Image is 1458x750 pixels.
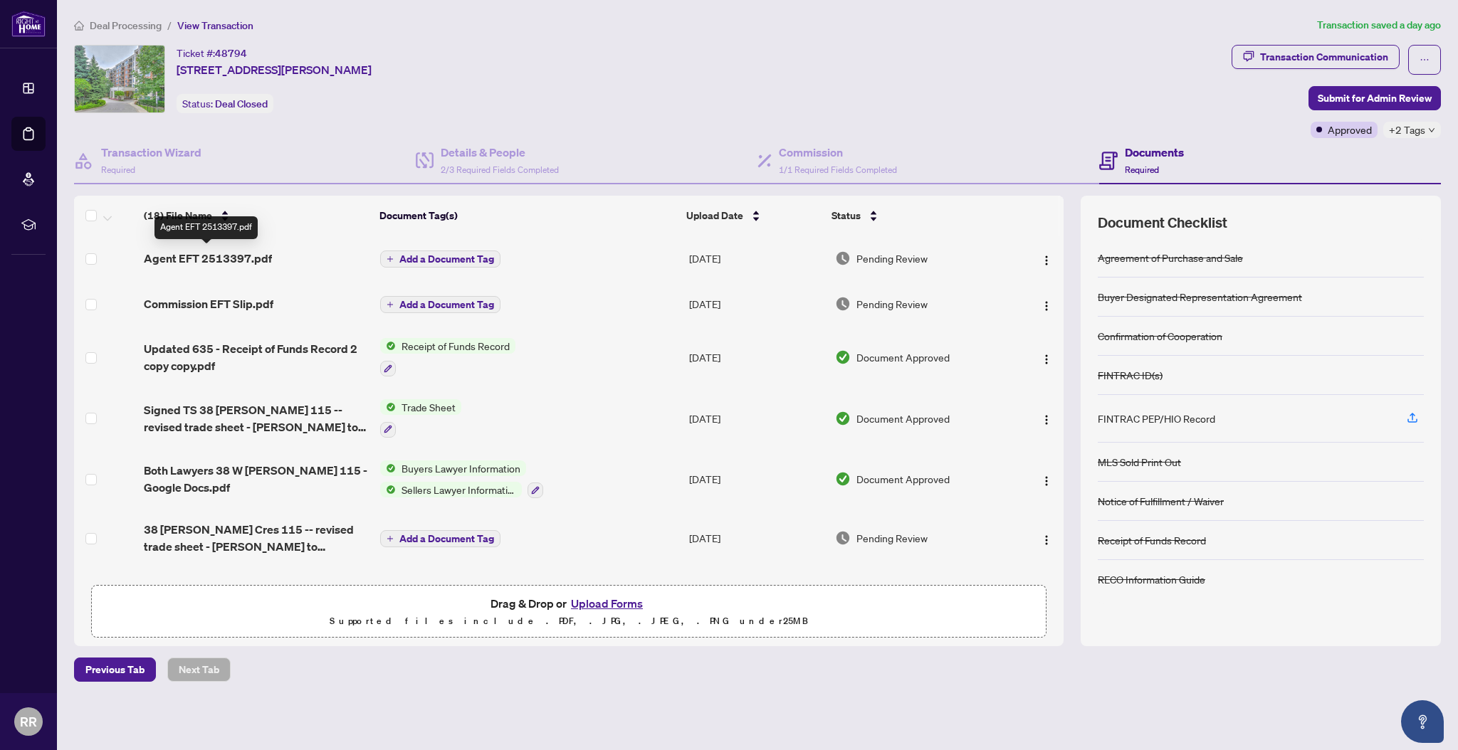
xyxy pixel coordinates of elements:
img: Logo [1041,475,1052,487]
td: [DATE] [683,509,829,566]
img: Document Status [835,471,851,487]
article: Transaction saved a day ago [1317,17,1441,33]
span: Agent EFT 2513397.pdf [144,250,272,267]
h4: Transaction Wizard [101,144,201,161]
span: Required [1125,164,1159,175]
span: 48794 [215,47,247,60]
span: Pending Review [856,296,928,312]
div: FINTRAC ID(s) [1098,367,1163,383]
span: Document Approved [856,471,950,487]
span: Sellers Lawyer Information [396,482,522,497]
span: 1/1 Required Fields Completed [779,164,897,175]
img: IMG-C12253800_1.jpg [75,46,164,112]
button: Add a Document Tag [380,296,500,313]
span: down [1428,127,1435,134]
img: Document Status [835,296,851,312]
img: Status Icon [380,399,396,415]
button: Status IconBuyers Lawyer InformationStatus IconSellers Lawyer Information [380,460,543,499]
span: Status [832,208,861,223]
span: [STREET_ADDRESS][PERSON_NAME] [177,61,372,78]
button: Submit for Admin Review [1308,86,1441,110]
div: MLS Sold Print Out [1098,454,1181,470]
span: Submit for Admin Review [1318,87,1432,110]
div: Confirmation of Cooperation [1098,328,1222,344]
td: [DATE] [683,281,829,327]
span: Add a Document Tag [399,254,494,264]
img: Document Status [835,411,851,426]
button: Status IconReceipt of Funds Record [380,338,515,376]
img: Logo [1041,414,1052,426]
span: RR [20,712,37,731]
td: [DATE] [683,449,829,510]
span: Add a Document Tag [399,300,494,310]
h4: Commission [779,144,897,161]
h4: Documents [1125,144,1184,161]
button: Add a Document Tag [380,530,500,547]
button: Logo [1035,468,1058,490]
th: Status [826,196,1008,236]
p: Supported files include .PDF, .JPG, .JPEG, .PNG under 25 MB [100,613,1037,630]
button: Logo [1035,247,1058,270]
span: Updated 635 - Receipt of Funds Record 2 copy copy.pdf [144,340,369,374]
button: Open asap [1401,700,1444,743]
span: plus [387,301,394,308]
span: (18) File Name [144,208,212,223]
img: Logo [1041,354,1052,365]
span: Both Lawyers 38 W [PERSON_NAME] 115 - Google Docs.pdf [144,462,369,496]
button: Next Tab [167,657,231,682]
img: Status Icon [380,482,396,497]
img: Status Icon [380,338,396,354]
img: logo [11,11,46,37]
span: home [74,21,84,31]
img: Logo [1041,255,1052,266]
span: Trade Sheet [396,399,461,415]
span: Deal Closed [215,97,268,110]
span: Document Approved [856,411,950,426]
span: Receipt of Funds Record [396,338,515,354]
div: RECO Information Guide [1098,571,1205,587]
span: plus [387,535,394,542]
span: Pending Review [856,250,928,266]
img: Logo [1041,534,1052,546]
button: Previous Tab [74,657,156,682]
div: FINTRAC PEP/HIO Record [1098,411,1215,426]
span: ellipsis [1420,55,1430,65]
button: Add a Document Tag [380,250,500,268]
span: Drag & Drop or [491,594,647,613]
img: Logo [1041,300,1052,312]
div: Buyer Designated Representation Agreement [1098,289,1302,305]
th: (18) File Name [138,196,374,236]
button: Add a Document Tag [380,250,500,268]
div: Status: [177,94,273,113]
div: Agreement of Purchase and Sale [1098,250,1243,265]
button: Status IconTrade Sheet [380,399,461,438]
span: Previous Tab [85,658,145,681]
span: Commission EFT Slip.pdf [144,295,273,312]
span: Upload Date [686,208,743,223]
span: View Transaction [177,19,253,32]
td: [DATE] [683,327,829,388]
button: Upload Forms [567,594,647,613]
div: Ticket #: [177,45,247,61]
img: Document Status [835,349,851,365]
span: Document Approved [856,349,950,365]
span: Approved [1328,122,1372,137]
button: Logo [1035,346,1058,369]
span: plus [387,255,394,263]
button: Logo [1035,292,1058,315]
td: [DATE] [683,388,829,449]
button: Logo [1035,527,1058,549]
td: [DATE] [683,236,829,281]
span: Document Checklist [1098,213,1227,233]
div: Agent EFT 2513397.pdf [154,216,258,239]
img: Document Status [835,250,851,266]
td: [DATE] [683,566,829,628]
button: Transaction Communication [1232,45,1400,69]
img: Status Icon [380,460,396,476]
div: Notice of Fulfillment / Waiver [1098,493,1224,509]
span: Deal Processing [90,19,162,32]
button: Logo [1035,407,1058,430]
h4: Details & People [441,144,559,161]
span: Add a Document Tag [399,534,494,544]
th: Upload Date [681,196,827,236]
